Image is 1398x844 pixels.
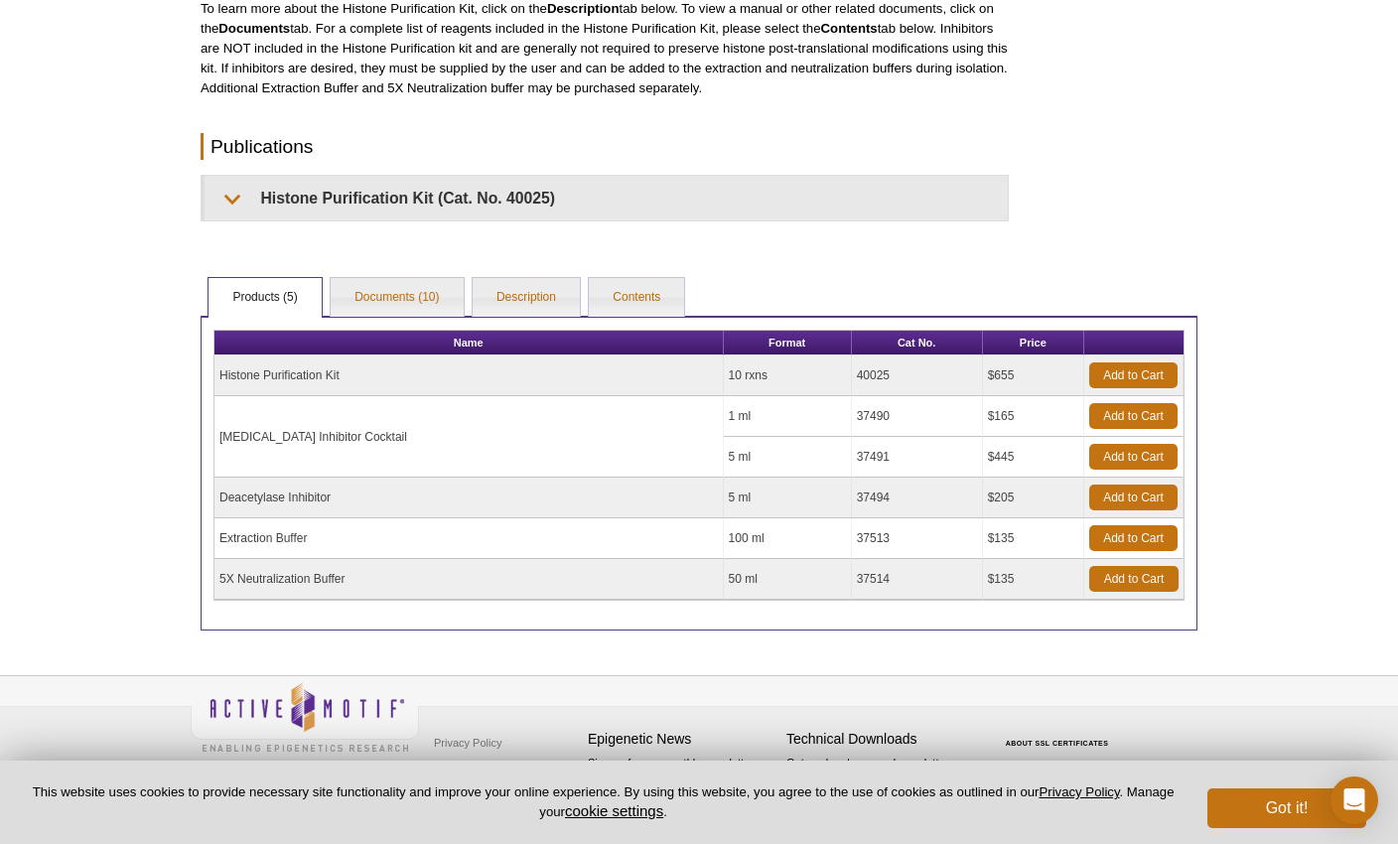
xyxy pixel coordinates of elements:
[852,559,983,600] td: 37514
[983,518,1084,559] td: $135
[786,755,975,805] p: Get our brochures and newsletters, or request them by mail.
[205,176,1008,220] summary: Histone Purification Kit (Cat. No. 40025)
[983,396,1084,437] td: $165
[985,711,1134,755] table: Click to Verify - This site chose Symantec SSL for secure e-commerce and confidential communicati...
[786,731,975,748] h4: Technical Downloads
[1089,525,1178,551] a: Add to Cart
[214,518,724,559] td: Extraction Buffer
[32,783,1175,821] p: This website uses cookies to provide necessary site functionality and improve your online experie...
[724,437,852,478] td: 5 ml
[1089,444,1178,470] a: Add to Cart
[724,355,852,396] td: 10 rxns
[214,559,724,600] td: 5X Neutralization Buffer
[201,133,1009,160] h2: Publications
[983,559,1084,600] td: $135
[724,559,852,600] td: 50 ml
[983,437,1084,478] td: $445
[588,755,776,822] p: Sign up for our monthly newsletter highlighting recent publications in the field of epigenetics.
[1207,788,1366,828] button: Got it!
[724,478,852,518] td: 5 ml
[852,478,983,518] td: 37494
[1089,403,1178,429] a: Add to Cart
[429,758,533,787] a: Terms & Conditions
[565,802,663,819] button: cookie settings
[209,278,321,318] a: Products (5)
[589,278,684,318] a: Contents
[1089,362,1178,388] a: Add to Cart
[852,518,983,559] td: 37513
[724,518,852,559] td: 100 ml
[852,396,983,437] td: 37490
[214,355,724,396] td: Histone Purification Kit
[724,331,852,355] th: Format
[214,396,724,478] td: [MEDICAL_DATA] Inhibitor Cocktail
[983,331,1084,355] th: Price
[191,676,419,757] img: Active Motif,
[852,437,983,478] td: 37491
[1089,566,1179,592] a: Add to Cart
[214,331,724,355] th: Name
[1006,740,1109,747] a: ABOUT SSL CERTIFICATES
[821,21,878,36] strong: Contents
[852,355,983,396] td: 40025
[983,478,1084,518] td: $205
[473,278,580,318] a: Description
[983,355,1084,396] td: $655
[547,1,620,16] strong: Description
[1330,776,1378,824] div: Open Intercom Messenger
[331,278,463,318] a: Documents (10)
[429,728,506,758] a: Privacy Policy
[588,731,776,748] h4: Epigenetic News
[1039,784,1119,799] a: Privacy Policy
[724,396,852,437] td: 1 ml
[218,21,290,36] strong: Documents
[852,331,983,355] th: Cat No.
[1089,485,1178,510] a: Add to Cart
[214,478,724,518] td: Deacetylase Inhibitor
